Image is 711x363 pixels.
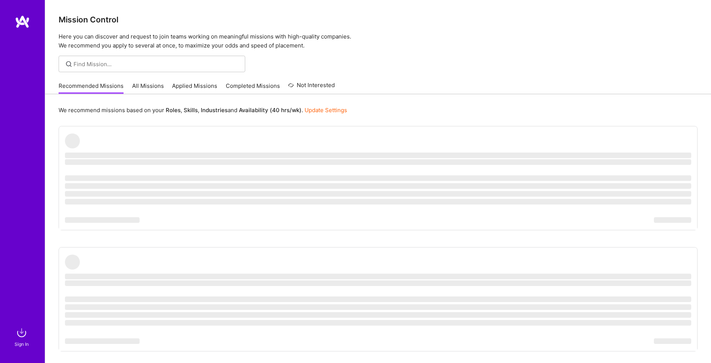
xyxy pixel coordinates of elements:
b: Industries [201,107,228,114]
h3: Mission Control [59,15,698,24]
a: Applied Missions [172,82,217,94]
a: Recommended Missions [59,82,124,94]
a: Update Settings [305,107,347,114]
p: Here you can discover and request to join teams working on meaningful missions with high-quality ... [59,32,698,50]
input: Find Mission... [74,60,240,68]
b: Skills [184,107,198,114]
a: All Missions [132,82,164,94]
a: sign inSign In [16,325,29,348]
p: We recommend missions based on your , , and . [59,106,347,114]
div: Sign In [15,340,29,348]
a: Completed Missions [226,82,280,94]
i: icon SearchGrey [65,60,73,68]
b: Availability (40 hrs/wk) [239,107,302,114]
b: Roles [166,107,181,114]
img: sign in [14,325,29,340]
img: logo [15,15,30,28]
a: Not Interested [288,81,335,94]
